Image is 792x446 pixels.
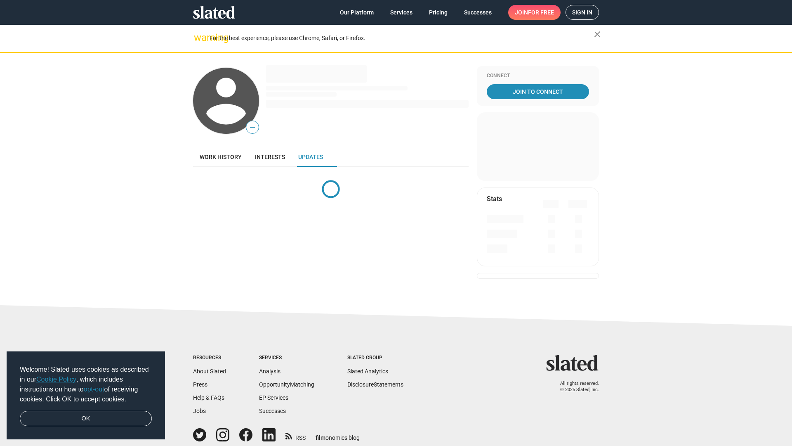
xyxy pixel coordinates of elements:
a: Services [384,5,419,20]
span: for free [528,5,554,20]
span: Services [390,5,412,20]
a: Jobs [193,408,206,414]
a: Pricing [422,5,454,20]
a: dismiss cookie message [20,411,152,427]
a: OpportunityMatching [259,381,314,388]
span: — [246,122,259,133]
div: For the best experience, please use Chrome, Safari, or Firefox. [210,33,594,44]
span: Work history [200,154,242,160]
a: Work history [193,147,248,167]
div: cookieconsent [7,351,165,440]
a: Analysis [259,368,280,375]
span: Join [515,5,554,20]
a: Slated Analytics [347,368,388,375]
mat-card-title: Stats [487,195,502,203]
a: opt-out [84,386,104,393]
a: Press [193,381,207,388]
a: RSS [285,429,306,442]
a: DisclosureStatements [347,381,403,388]
a: Join To Connect [487,84,589,99]
p: All rights reserved. © 2025 Slated, Inc. [552,381,599,393]
div: Services [259,355,314,361]
mat-icon: close [592,29,602,39]
a: EP Services [259,394,288,401]
a: About Slated [193,368,226,375]
span: Interests [255,154,285,160]
a: filmonomics blog [316,427,360,442]
span: Join To Connect [488,84,587,99]
span: Updates [298,154,323,160]
a: Cookie Policy [36,376,76,383]
div: Connect [487,73,589,79]
span: Welcome! Slated uses cookies as described in our , which includes instructions on how to of recei... [20,365,152,404]
a: Help & FAQs [193,394,224,401]
a: Updates [292,147,330,167]
a: Successes [457,5,498,20]
mat-icon: warning [194,33,204,43]
a: Sign in [566,5,599,20]
span: Sign in [572,5,592,19]
a: Joinfor free [508,5,561,20]
span: film [316,434,325,441]
a: Interests [248,147,292,167]
a: Our Platform [333,5,380,20]
div: Resources [193,355,226,361]
span: Successes [464,5,492,20]
span: Our Platform [340,5,374,20]
div: Slated Group [347,355,403,361]
span: Pricing [429,5,448,20]
a: Successes [259,408,286,414]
